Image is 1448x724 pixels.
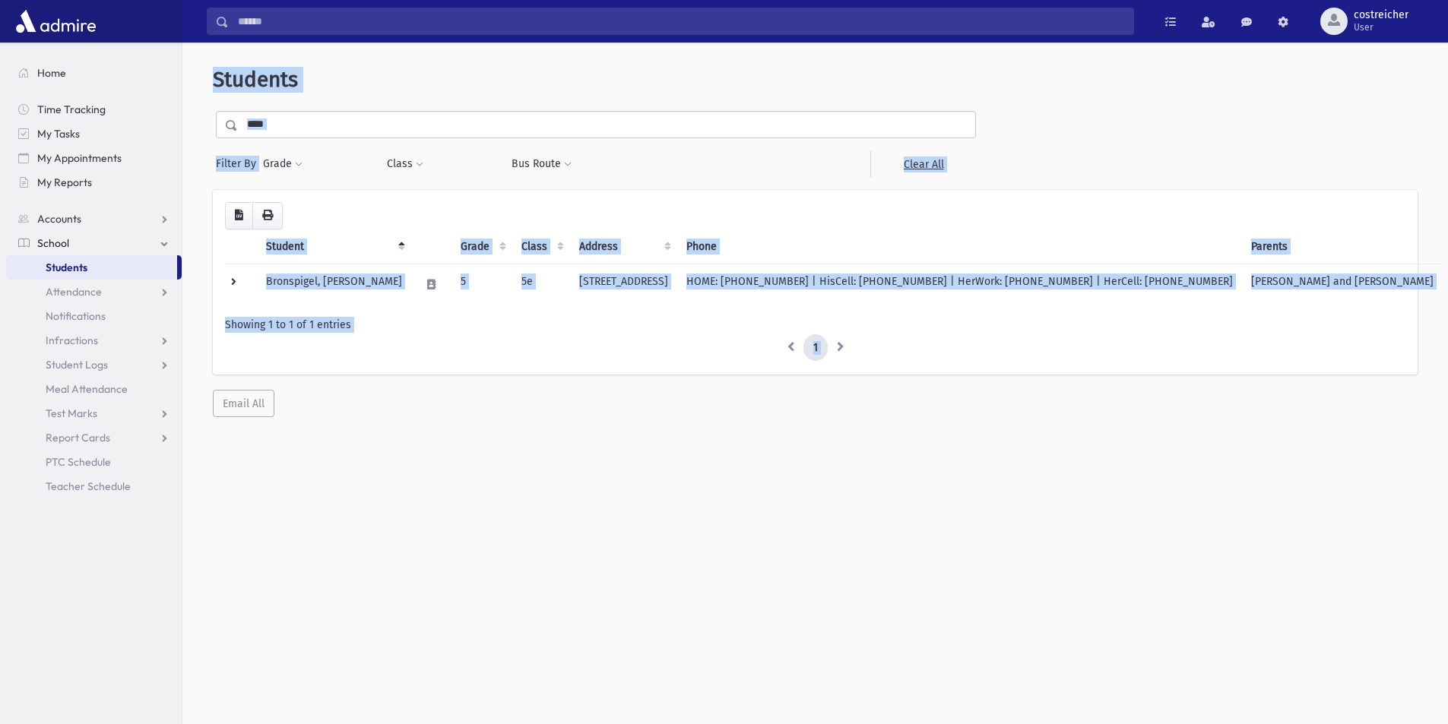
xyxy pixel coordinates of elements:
div: Showing 1 to 1 of 1 entries [225,317,1405,333]
a: Time Tracking [6,97,182,122]
td: HOME: [PHONE_NUMBER] | HisCell: [PHONE_NUMBER] | HerWork: [PHONE_NUMBER] | HerCell: [PHONE_NUMBER] [677,264,1242,305]
a: PTC Schedule [6,450,182,474]
th: Student: activate to sort column descending [257,229,411,264]
img: AdmirePro [12,6,100,36]
a: My Tasks [6,122,182,146]
span: Report Cards [46,431,110,444]
span: Accounts [37,212,81,226]
a: School [6,231,182,255]
span: Student Logs [46,358,108,371]
span: Meal Attendance [46,382,128,396]
a: Infractions [6,328,182,353]
span: My Tasks [37,127,80,141]
input: Search [229,8,1133,35]
button: Grade [262,150,303,178]
td: 5 [452,264,512,305]
a: Students [6,255,177,280]
span: Home [37,66,66,80]
a: My Reports [6,170,182,194]
span: PTC Schedule [46,455,111,469]
span: Time Tracking [37,103,106,116]
button: Email All [213,390,274,417]
th: Phone [677,229,1242,264]
a: Accounts [6,207,182,231]
th: Grade: activate to sort column ascending [452,229,512,264]
td: [PERSON_NAME] and [PERSON_NAME] [1242,264,1443,305]
a: Notifications [6,304,182,328]
th: Class: activate to sort column ascending [512,229,570,264]
span: My Reports [37,175,92,189]
a: Test Marks [6,401,182,425]
a: Teacher Schedule [6,474,182,498]
span: Students [213,67,298,92]
a: 1 [803,334,828,362]
span: Test Marks [46,406,97,420]
td: [STREET_ADDRESS] [570,264,677,305]
th: Address: activate to sort column ascending [570,229,677,264]
td: Bronspigel, [PERSON_NAME] [257,264,411,305]
a: Meal Attendance [6,377,182,401]
button: Print [252,202,283,229]
span: Infractions [46,334,98,347]
span: School [37,236,69,250]
span: Attendance [46,285,102,299]
a: Student Logs [6,353,182,377]
a: My Appointments [6,146,182,170]
span: My Appointments [37,151,122,165]
a: Home [6,61,182,85]
span: Filter By [216,156,262,172]
a: Attendance [6,280,182,304]
a: Clear All [870,150,976,178]
button: Class [386,150,424,178]
span: Students [46,261,87,274]
td: 5e [512,264,570,305]
span: Teacher Schedule [46,479,131,493]
a: Report Cards [6,425,182,450]
span: costreicher [1354,9,1408,21]
button: Bus Route [511,150,572,178]
span: Notifications [46,309,106,323]
th: Parents [1242,229,1443,264]
span: User [1354,21,1408,33]
button: CSV [225,202,253,229]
